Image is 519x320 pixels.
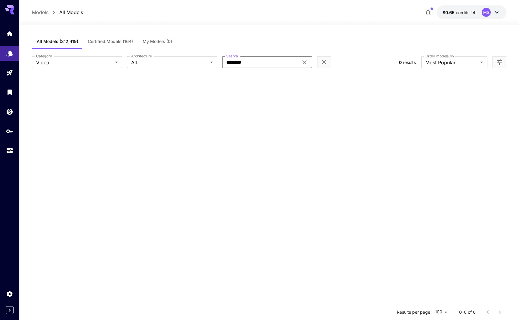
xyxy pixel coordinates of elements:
button: $0.6537MS [437,5,506,19]
span: Most Popular [425,59,478,66]
button: Open more filters [496,59,503,66]
nav: breadcrumb [32,9,83,16]
span: credits left [456,10,477,15]
a: Models [32,9,48,16]
span: Certified Models (164) [88,39,133,44]
a: All Models [59,9,83,16]
div: Playground [6,69,13,77]
span: Video [36,59,113,66]
label: Category [36,53,52,59]
div: Home [6,30,13,38]
p: 0–0 of 0 [459,309,476,315]
div: Settings [6,290,13,298]
label: Order models by [425,53,454,59]
div: MS [482,8,491,17]
span: 0 [399,60,402,65]
div: 100 [433,308,449,316]
span: $0.65 [443,10,456,15]
div: Models [6,50,13,57]
div: Library [6,88,13,96]
button: Expand sidebar [6,306,14,314]
span: results [403,60,416,65]
button: Clear filters (1) [320,59,328,66]
div: $0.6537 [443,9,477,16]
span: All [131,59,208,66]
label: Search [226,53,238,59]
span: My Models (0) [143,39,172,44]
label: Architecture [131,53,152,59]
div: Wallet [6,108,13,115]
span: All Models (312,419) [37,39,78,44]
p: Results per page [397,309,430,315]
div: Usage [6,147,13,154]
div: API Keys [6,127,13,135]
